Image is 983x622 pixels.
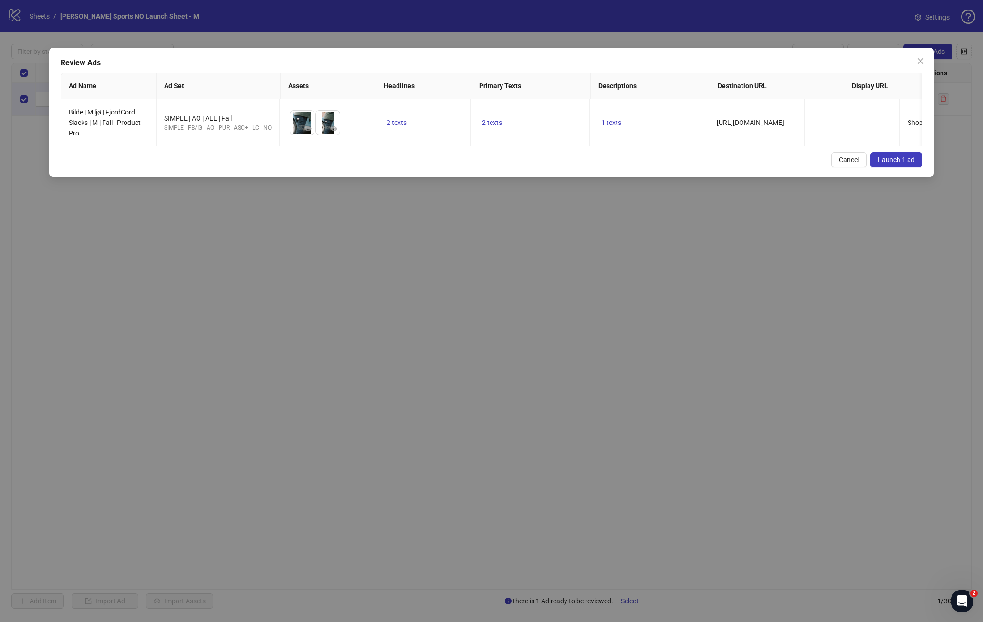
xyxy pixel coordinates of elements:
th: Headlines [376,73,471,99]
button: 2 texts [383,117,410,128]
span: Shop now [908,119,937,126]
img: Asset 2 [316,111,340,135]
th: Assets [281,73,376,99]
button: Close [913,53,928,69]
th: Display URL [844,73,940,99]
th: Descriptions [591,73,710,99]
span: [URL][DOMAIN_NAME] [717,119,784,126]
span: 2 texts [387,119,407,126]
th: Ad Set [157,73,281,99]
img: Asset 1 [290,111,314,135]
span: Cancel [839,156,859,164]
span: eye [305,125,312,132]
button: Cancel [831,152,867,167]
div: SIMPLE | FB/IG - AO - PUR - ASC+ - LC - NO [164,124,272,133]
div: Review Ads [61,57,922,69]
button: 1 texts [597,117,625,128]
span: close [917,57,924,65]
th: Destination URL [710,73,844,99]
span: 2 texts [482,119,502,126]
iframe: Intercom live chat [951,590,973,612]
span: eye [331,125,337,132]
th: Ad Name [61,73,157,99]
button: Preview [303,123,314,135]
span: 2 [970,590,978,597]
th: Primary Texts [471,73,591,99]
span: Launch 1 ad [878,156,915,164]
button: 2 texts [478,117,506,128]
span: Bilde | Miljø | FjordCord Slacks | M | Fall | Product Pro [69,108,141,137]
span: 1 texts [601,119,621,126]
button: Preview [328,123,340,135]
div: SIMPLE | AO | ALL | Fall [164,113,272,124]
button: Launch 1 ad [870,152,922,167]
